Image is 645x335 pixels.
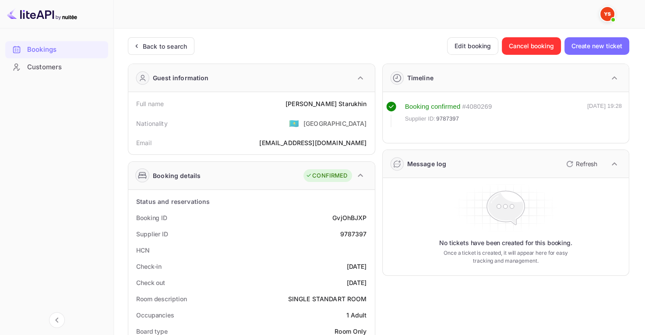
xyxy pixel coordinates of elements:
[136,198,210,205] ya-tr-span: Status and reservations
[136,230,168,238] ya-tr-span: Supplier ID
[288,295,367,303] ya-tr-span: SINGLE STANDART ROOM
[455,41,491,51] ya-tr-span: Edit booking
[509,41,554,51] ya-tr-span: Cancel booking
[49,312,65,328] button: Collapse navigation
[502,37,561,55] button: Cancel booking
[285,100,337,107] ya-tr-span: [PERSON_NAME]
[338,100,367,107] ya-tr-span: Starukhin
[5,59,108,75] a: Customers
[303,120,367,127] ya-tr-span: [GEOGRAPHIC_DATA]
[587,103,622,109] ya-tr-span: [DATE] 19:28
[407,74,434,82] ya-tr-span: Timeline
[405,115,436,122] ya-tr-span: Supplier ID:
[332,214,367,221] ya-tr-span: GvjOhBJXP
[136,263,162,270] ya-tr-span: Check-in
[347,262,367,271] div: [DATE]
[5,41,108,58] div: Bookings
[405,103,429,110] ya-tr-span: Booking
[600,7,614,21] img: Yandex Support
[447,37,498,55] button: Edit booking
[340,229,367,239] div: 9787397
[136,311,174,319] ya-tr-span: Occupancies
[576,160,597,167] ya-tr-span: Refresh
[153,73,209,82] ya-tr-span: Guest information
[5,41,108,57] a: Bookings
[7,7,77,21] img: LiteAPI logo
[440,249,571,265] ya-tr-span: Once a ticket is created, it will appear here for easy tracking and management.
[136,139,152,146] ya-tr-span: Email
[136,214,167,221] ya-tr-span: Booking ID
[289,118,299,128] ya-tr-span: 🇰🇿
[561,157,601,171] button: Refresh
[136,246,150,254] ya-tr-span: HCN
[27,45,56,55] ya-tr-span: Bookings
[136,295,187,303] ya-tr-span: Room description
[436,115,459,122] ya-tr-span: 9787397
[407,160,447,167] ya-tr-span: Message log
[571,41,622,51] ya-tr-span: Create new ticket
[312,171,347,180] ya-tr-span: CONFIRMED
[346,311,367,319] ya-tr-span: 1 Adult
[259,139,367,146] ya-tr-span: [EMAIL_ADDRESS][DOMAIN_NAME]
[335,328,367,335] ya-tr-span: Room Only
[136,120,168,127] ya-tr-span: Nationality
[27,62,62,72] ya-tr-span: Customers
[347,278,367,287] div: [DATE]
[564,37,629,55] button: Create new ticket
[289,115,299,131] span: United States
[439,239,572,247] ya-tr-span: No tickets have been created for this booking.
[153,171,201,180] ya-tr-span: Booking details
[462,102,492,112] div: # 4080269
[143,43,187,50] ya-tr-span: Back to search
[431,103,460,110] ya-tr-span: confirmed
[136,279,165,286] ya-tr-span: Check out
[136,100,164,107] ya-tr-span: Full name
[5,59,108,76] div: Customers
[136,328,168,335] ya-tr-span: Board type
